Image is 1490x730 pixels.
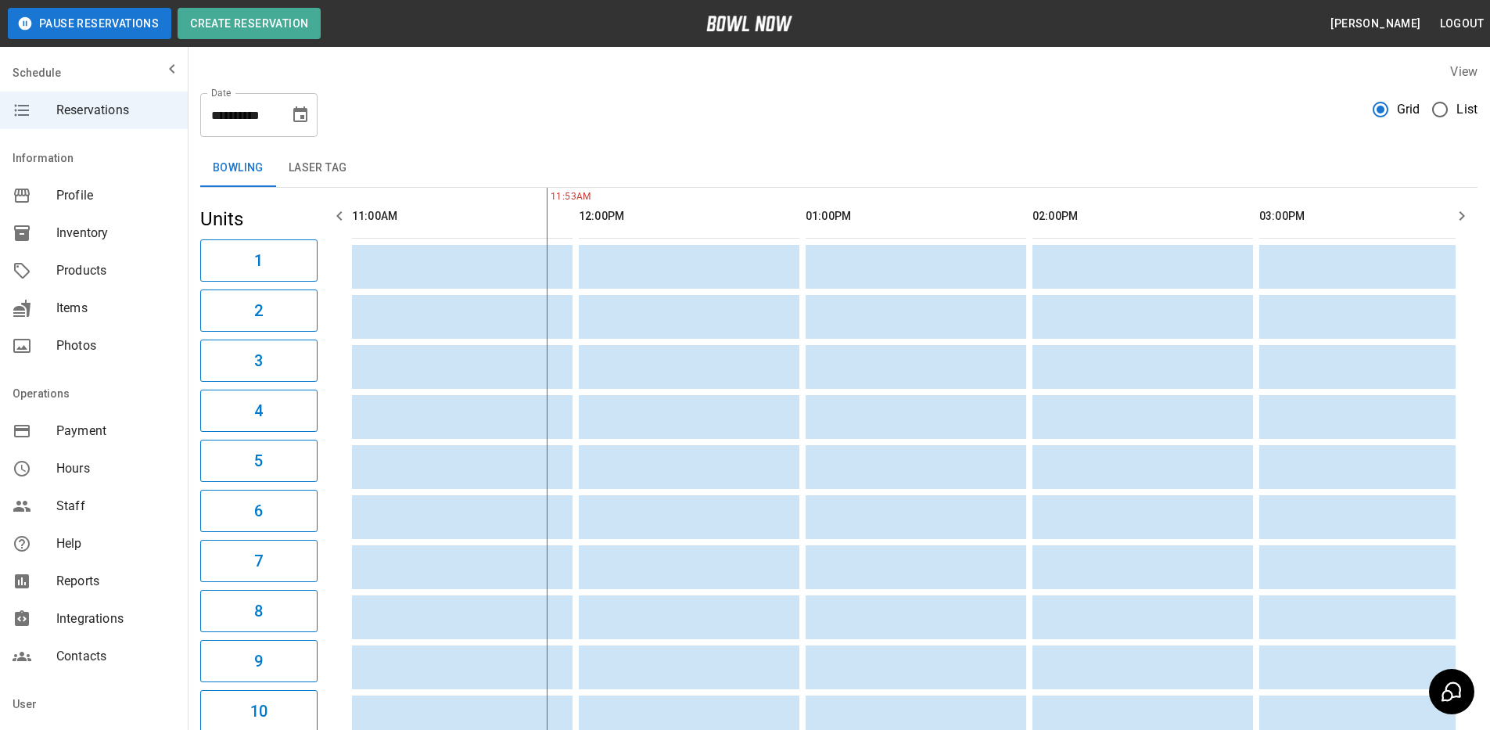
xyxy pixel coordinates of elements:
button: 7 [200,540,318,582]
button: Bowling [200,149,276,187]
button: 8 [200,590,318,632]
button: 3 [200,340,318,382]
h6: 7 [254,548,263,574]
span: Contacts [56,647,175,666]
button: 5 [200,440,318,482]
h6: 4 [254,398,263,423]
span: Items [56,299,175,318]
img: logo [706,16,792,31]
label: View [1450,64,1477,79]
span: Inventory [56,224,175,243]
button: 2 [200,289,318,332]
h6: 9 [254,649,263,674]
button: 9 [200,640,318,682]
h6: 10 [250,699,267,724]
button: Choose date, selected date is Oct 12, 2025 [285,99,316,131]
span: Hours [56,459,175,478]
span: Products [56,261,175,280]
button: 4 [200,390,318,432]
h6: 1 [254,248,263,273]
button: Logout [1434,9,1490,38]
span: Photos [56,336,175,355]
th: 11:00AM [352,194,573,239]
span: Reservations [56,101,175,120]
span: Staff [56,497,175,516]
h6: 6 [254,498,263,523]
h6: 3 [254,348,263,373]
button: Laser Tag [276,149,360,187]
span: Integrations [56,610,175,628]
button: 1 [200,239,318,282]
span: Payment [56,422,175,441]
button: Create Reservation [178,8,321,39]
span: Profile [56,186,175,205]
span: Grid [1397,100,1420,119]
button: [PERSON_NAME] [1324,9,1427,38]
th: 12:00PM [579,194,799,239]
span: List [1456,100,1477,119]
div: inventory tabs [200,149,1477,187]
h6: 8 [254,599,263,624]
span: 11:53AM [547,189,551,205]
h5: Units [200,207,318,232]
span: Help [56,534,175,553]
h6: 5 [254,448,263,473]
th: 01:00PM [806,194,1026,239]
h6: 2 [254,298,263,323]
button: Pause Reservations [8,8,171,39]
span: Reports [56,572,175,591]
button: 6 [200,490,318,532]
